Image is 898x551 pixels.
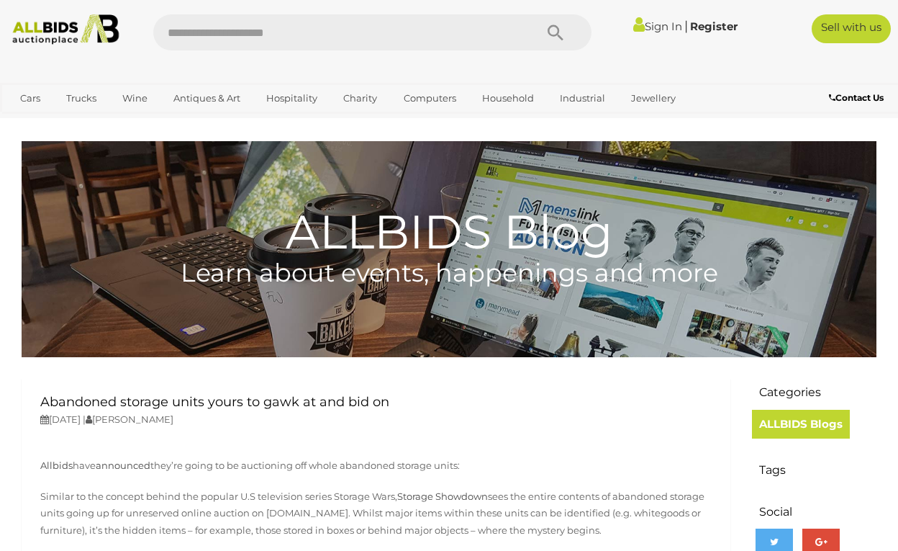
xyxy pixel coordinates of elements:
a: Storage Showdown [397,490,488,502]
a: [GEOGRAPHIC_DATA] [119,110,240,134]
h3: Social [759,506,869,519]
a: Charity [334,86,386,110]
a: Jewellery [622,86,685,110]
a: Sell with us [812,14,891,43]
h2: Abandoned storage units yours to gawk at and bid on [40,395,712,410]
a: Register [690,19,738,33]
a: ALLBIDS Blogs [752,410,850,439]
a: Allbids [40,460,73,471]
h4: Learn about events, happenings and more [22,259,876,287]
p: Similar to the concept behind the popular U.S television series Storage Wars, sees the entire con... [40,488,712,539]
a: Sign In [633,19,682,33]
a: Industrial [550,86,614,110]
img: Allbids.com.au [6,14,125,45]
a: Household [473,86,543,110]
a: Computers [394,86,466,110]
p: have they’re going to be auctioning off whole abandoned storage units: [40,457,712,474]
button: Search [520,14,591,50]
h3: Tags [759,464,869,477]
span: | [684,18,688,34]
a: Hospitality [257,86,327,110]
a: Sports [64,110,112,134]
h3: Categories [759,386,869,399]
b: Contact Us [829,92,884,103]
a: Office [11,110,57,134]
a: Trucks [57,86,106,110]
a: Wine [113,86,157,110]
a: announced [96,460,150,471]
p: [DATE] | [PERSON_NAME] [40,411,712,428]
h1: ALLBIDS Blog [22,141,876,258]
a: Antiques & Art [164,86,250,110]
a: Contact Us [829,90,887,106]
a: Cars [11,86,50,110]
